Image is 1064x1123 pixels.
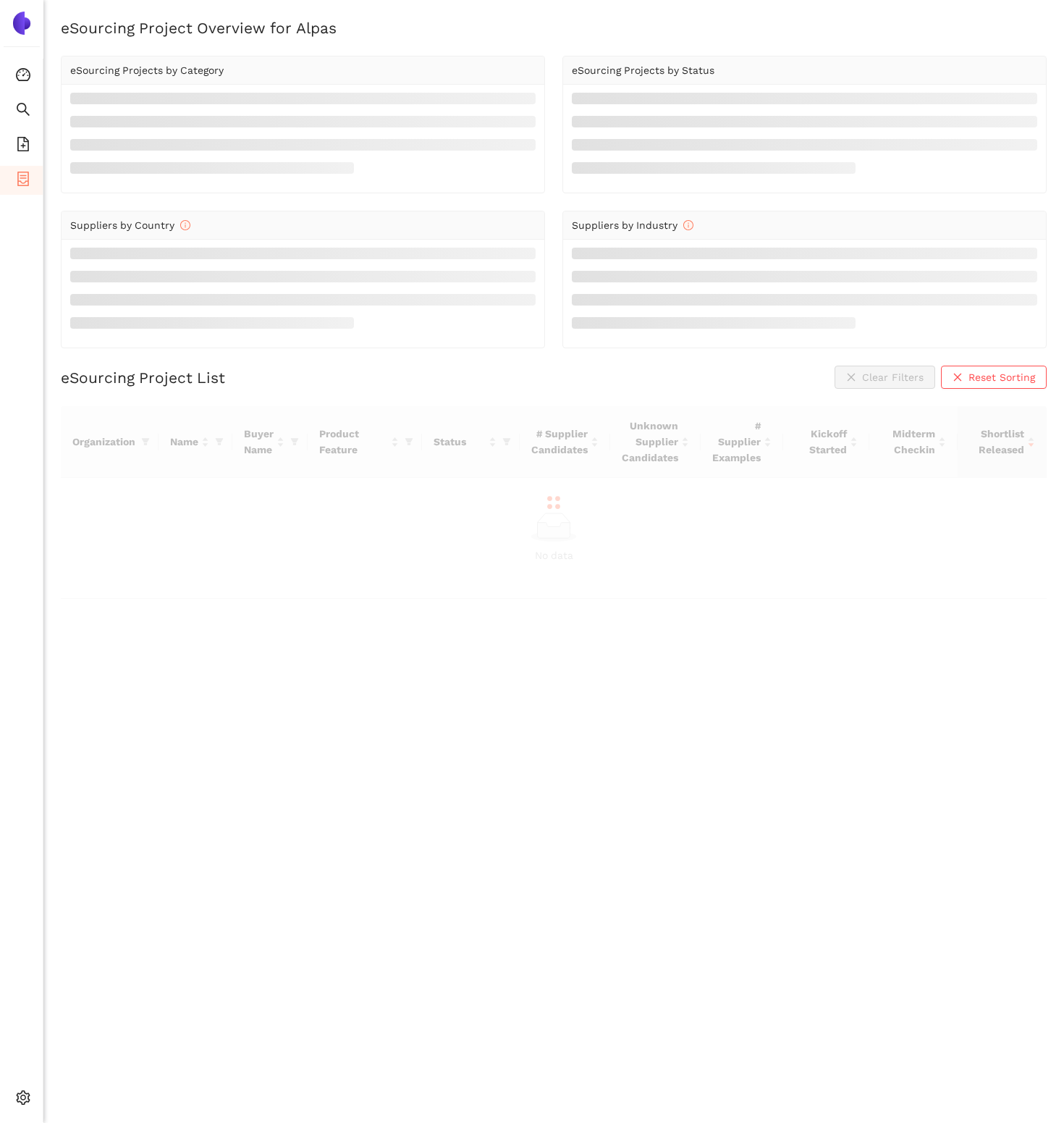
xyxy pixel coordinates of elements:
[953,372,963,384] span: close
[61,17,1047,38] h2: eSourcing Project Overview for Alpas
[968,369,1035,385] span: Reset Sorting
[16,1085,30,1114] span: setting
[16,62,30,91] span: dashboard
[70,64,224,76] span: eSourcing Projects by Category
[572,219,693,231] span: Suppliers by Industry
[61,367,225,388] h2: eSourcing Project List
[835,366,935,389] button: closeClear Filters
[10,12,33,35] img: Logo
[180,220,190,230] span: info-circle
[16,97,30,126] span: search
[572,64,714,76] span: eSourcing Projects by Status
[683,220,693,230] span: info-circle
[16,167,30,195] span: container
[16,132,30,161] span: file-add
[941,366,1047,389] button: closeReset Sorting
[70,219,190,231] span: Suppliers by Country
